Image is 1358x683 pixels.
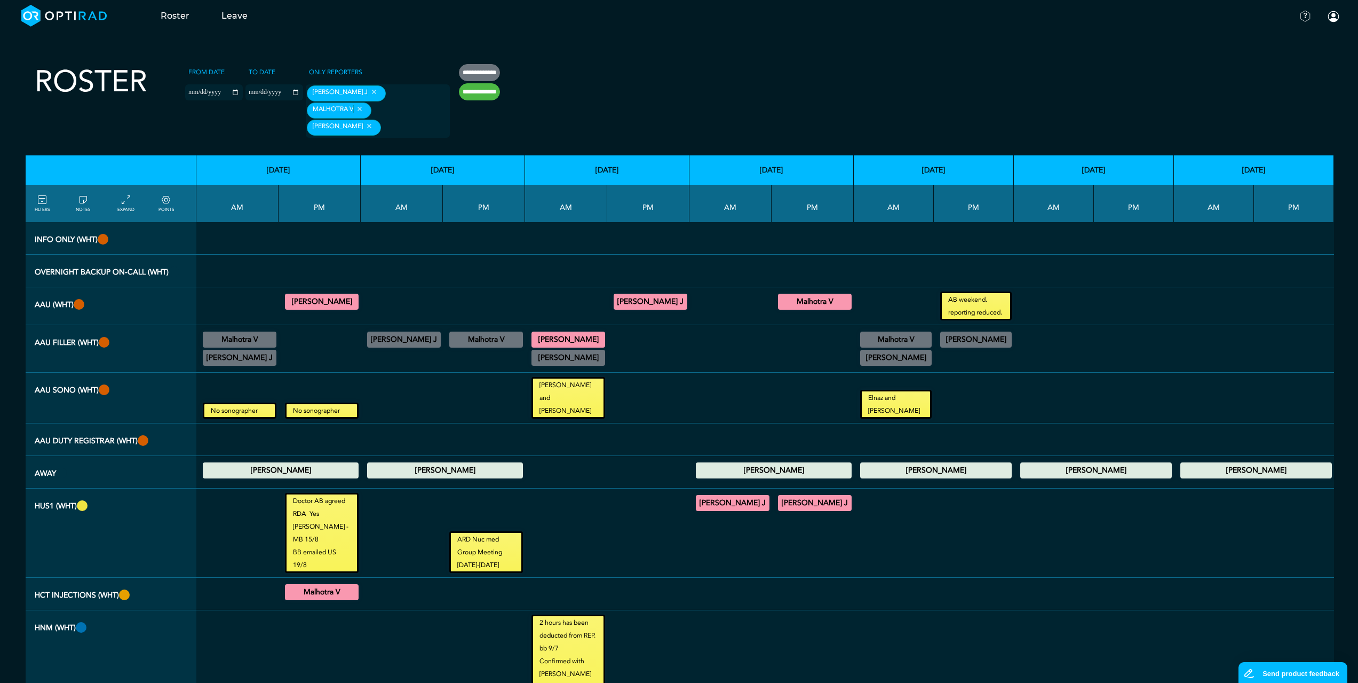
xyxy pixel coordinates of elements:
summary: [PERSON_NAME] [369,464,521,477]
div: General CT/General MRI/General XR 10:30 - 14:00 [860,350,932,366]
div: General US/US Diagnostic MSK/US Gynaecology/US Interventional H&N/US Interventional MSK/US Interv... [203,332,276,348]
div: General CT/General MRI/General XR 09:30 - 11:30 [860,332,932,348]
th: AAU Duty Registrar (WHT) [26,423,196,456]
h2: Roster [35,64,147,100]
div: CT Trauma & Urgent/MRI Trauma & Urgent 13:30 - 18:30 [285,294,359,310]
summary: [PERSON_NAME] [204,464,357,477]
summary: [PERSON_NAME] [942,333,1010,346]
small: No sonographer [204,404,275,417]
th: AM [1174,185,1254,222]
th: AM [196,185,279,222]
th: [DATE] [689,155,854,185]
summary: [PERSON_NAME] J [204,351,275,364]
th: AAU (WHT) [26,287,196,325]
small: Elnaz and [PERSON_NAME] [862,391,930,417]
a: collapse/expand expected points [158,194,174,213]
th: PM [1094,185,1174,222]
summary: Malhotra V [780,295,850,308]
div: Maternity Leave 00:00 - 23:59 [1020,462,1172,478]
th: [DATE] [1174,155,1334,185]
a: show/hide notes [76,194,90,213]
img: brand-opti-rad-logos-blue-and-white-d2f68631ba2948856bd03f2d395fb146ddc8fb01b4b6e9315ea85fa773367... [21,5,107,27]
div: CT Trauma & Urgent/MRI Trauma & Urgent 13:30 - 18:30 [449,332,523,348]
summary: [PERSON_NAME] [862,351,930,364]
summary: [PERSON_NAME] [533,351,603,364]
div: [PERSON_NAME] J [307,85,386,101]
div: Annual Leave 00:00 - 23:59 [203,462,359,478]
div: General US/US Gynaecology 14:00 - 16:30 [940,332,1012,348]
th: PM [1254,185,1334,222]
summary: [PERSON_NAME] J [780,497,850,509]
small: No sonographer [287,404,357,417]
label: From date [185,64,228,80]
th: AM [361,185,443,222]
button: Remove item: 'db1796de-5eda-49ca-b221-2934ccfe9335' [368,88,380,96]
th: [DATE] [196,155,361,185]
summary: Malhotra V [204,333,275,346]
div: US Head & Neck/US Interventional H&N/US Gynaecology/General US 14:30 - 16:30 [778,495,852,511]
summary: [PERSON_NAME] [1022,464,1170,477]
summary: [PERSON_NAME] [287,295,357,308]
div: General CT/General MRI/General XR 11:30 - 13:30 [203,350,276,366]
th: AM [854,185,934,222]
small: Doctor AB agreed RDA Yes [PERSON_NAME] - MB 15/8 BB emailed US 19/8 [287,494,357,571]
summary: [PERSON_NAME] J [369,333,439,346]
button: Remove item: '066fdb4f-eb9d-4249-b3e9-c484ce7ef786' [363,122,375,130]
label: To date [245,64,279,80]
summary: [PERSON_NAME] [533,333,603,346]
th: AM [689,185,772,222]
div: CT Intervention Body/CT Interventional MSK 12:30 - 13:30 [285,584,359,600]
th: AM [525,185,607,222]
div: CT Trauma & Urgent/MRI Trauma & Urgent 13:30 - 18:30 [614,294,687,310]
th: [DATE] [361,155,525,185]
label: Only Reporters [306,64,366,80]
div: CT Trauma & Urgent/MRI Trauma & Urgent 13:30 - 18:30 [778,294,852,310]
th: AAU Sono (WHT) [26,373,196,423]
th: PM [607,185,689,222]
small: ARD Nuc med Group Meeting [DATE]-[DATE] [451,533,521,571]
summary: [PERSON_NAME] J [615,295,686,308]
div: CT Trauma & Urgent/MRI Trauma & Urgent 08:30 - 13:30 [531,332,605,348]
th: PM [934,185,1014,222]
div: Maternity Leave 00:00 - 23:59 [860,462,1012,478]
div: Malhotra V [307,103,371,119]
a: FILTERS [35,194,50,213]
th: HUS1 (WHT) [26,489,196,578]
summary: Malhotra V [862,333,930,346]
small: [PERSON_NAME] and [PERSON_NAME] [533,379,603,417]
th: AM [1014,185,1094,222]
th: PM [772,185,854,222]
div: General CT/General MRI/General XR 09:30 - 11:30 [367,332,441,348]
summary: [PERSON_NAME] [862,464,1010,477]
small: AB weekend. reporting reduced. [942,293,1010,319]
input: null [383,123,436,133]
th: PM [443,185,525,222]
div: General CT/General MRI/General XR 08:30 - 10:30 [531,350,605,366]
th: HCT injections (WHT) [26,578,196,610]
th: AAU FILLER (WHT) [26,325,196,373]
th: [DATE] [1014,155,1174,185]
summary: [PERSON_NAME] [697,464,850,477]
th: [DATE] [854,155,1014,185]
th: PM [279,185,361,222]
th: Away [26,456,196,489]
summary: [PERSON_NAME] J [697,497,768,509]
div: Annual Leave 00:00 - 23:59 [367,462,523,478]
div: Maternity Leave 00:00 - 23:59 [1180,462,1332,478]
summary: [PERSON_NAME] [1182,464,1330,477]
summary: Malhotra V [451,333,521,346]
div: [PERSON_NAME] [307,120,381,136]
a: collapse/expand entries [117,194,134,213]
summary: Malhotra V [287,586,357,599]
th: [DATE] [525,155,689,185]
button: Remove item: 'b3d99492-b6b9-477f-8664-c280526a0017' [353,105,366,113]
th: Overnight backup on-call (WHT) [26,255,196,287]
div: Maternity Leave 00:00 - 23:59 [696,462,852,478]
th: INFO ONLY (WHT) [26,222,196,255]
div: US Head & Neck/US Interventional H&N/US Gynaecology/General US 09:00 - 13:00 [696,495,769,511]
